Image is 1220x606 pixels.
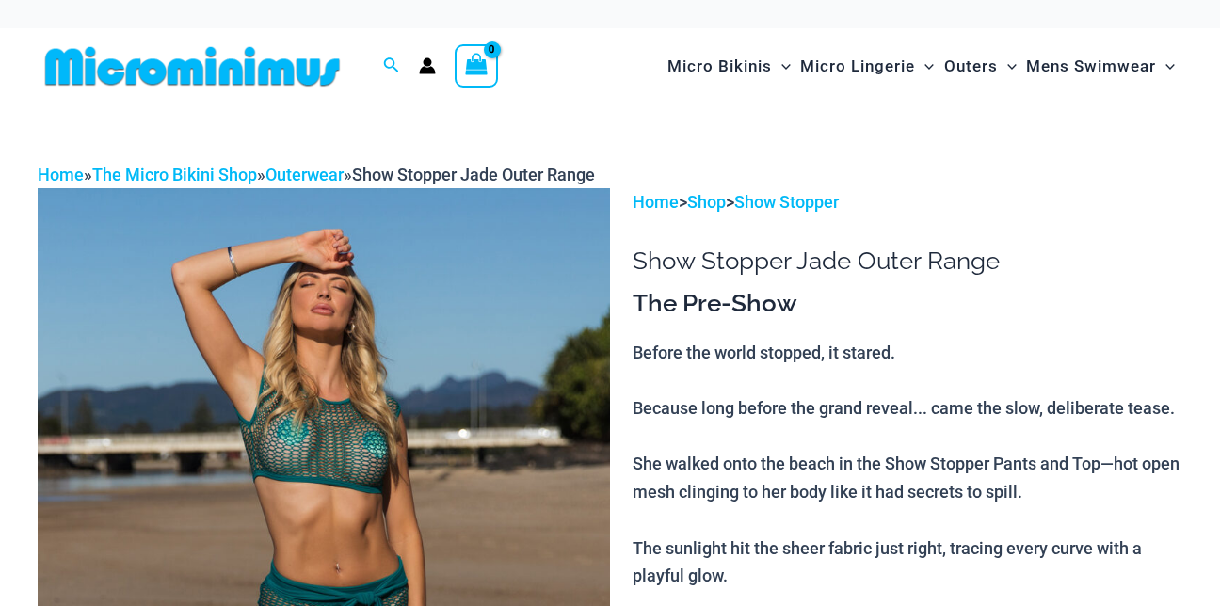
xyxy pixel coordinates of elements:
[419,57,436,74] a: Account icon link
[1021,38,1180,95] a: Mens SwimwearMenu ToggleMenu Toggle
[660,35,1182,98] nav: Site Navigation
[38,165,84,184] a: Home
[663,38,795,95] a: Micro BikinisMenu ToggleMenu Toggle
[734,192,839,212] a: Show Stopper
[633,192,679,212] a: Home
[633,288,1182,320] h3: The Pre-Show
[915,42,934,90] span: Menu Toggle
[633,188,1182,216] p: > >
[944,42,998,90] span: Outers
[687,192,726,212] a: Shop
[795,38,939,95] a: Micro LingerieMenu ToggleMenu Toggle
[633,247,1182,276] h1: Show Stopper Jade Outer Range
[800,42,915,90] span: Micro Lingerie
[1156,42,1175,90] span: Menu Toggle
[998,42,1017,90] span: Menu Toggle
[772,42,791,90] span: Menu Toggle
[38,165,595,184] span: » » »
[455,44,498,88] a: View Shopping Cart, empty
[383,55,400,78] a: Search icon link
[38,45,347,88] img: MM SHOP LOGO FLAT
[939,38,1021,95] a: OutersMenu ToggleMenu Toggle
[265,165,344,184] a: Outerwear
[667,42,772,90] span: Micro Bikinis
[1026,42,1156,90] span: Mens Swimwear
[352,165,595,184] span: Show Stopper Jade Outer Range
[92,165,257,184] a: The Micro Bikini Shop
